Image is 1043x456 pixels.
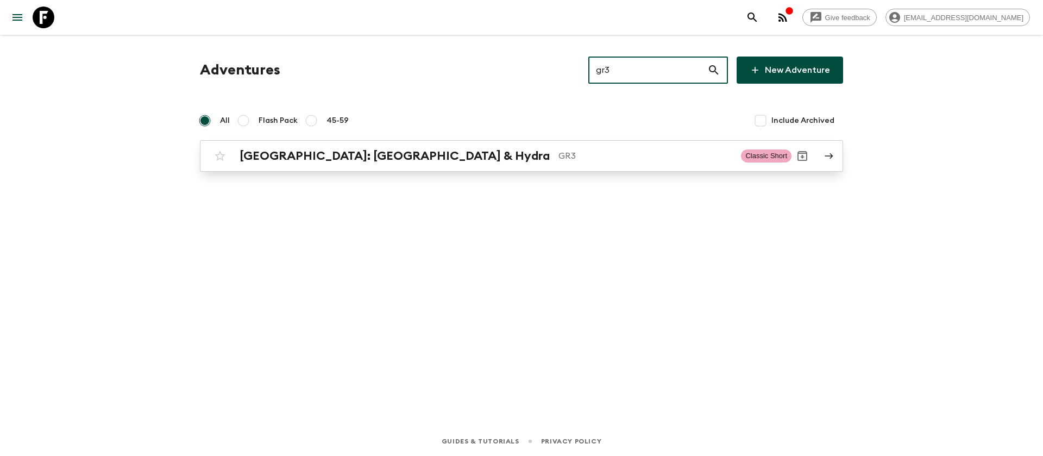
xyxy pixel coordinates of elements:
h2: [GEOGRAPHIC_DATA]: [GEOGRAPHIC_DATA] & Hydra [240,149,550,163]
button: search adventures [742,7,763,28]
a: Guides & Tutorials [442,435,519,447]
span: [EMAIL_ADDRESS][DOMAIN_NAME] [898,14,1029,22]
span: Include Archived [771,115,834,126]
span: 45-59 [326,115,349,126]
a: New Adventure [737,57,843,84]
a: Privacy Policy [541,435,601,447]
span: All [220,115,230,126]
button: Archive [791,145,813,167]
input: e.g. AR1, Argentina [588,55,707,85]
h1: Adventures [200,59,280,81]
div: [EMAIL_ADDRESS][DOMAIN_NAME] [885,9,1030,26]
span: Give feedback [819,14,876,22]
a: Give feedback [802,9,877,26]
button: menu [7,7,28,28]
p: GR3 [558,149,732,163]
span: Classic Short [741,149,791,163]
span: Flash Pack [259,115,298,126]
a: [GEOGRAPHIC_DATA]: [GEOGRAPHIC_DATA] & HydraGR3Classic ShortArchive [200,140,843,172]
